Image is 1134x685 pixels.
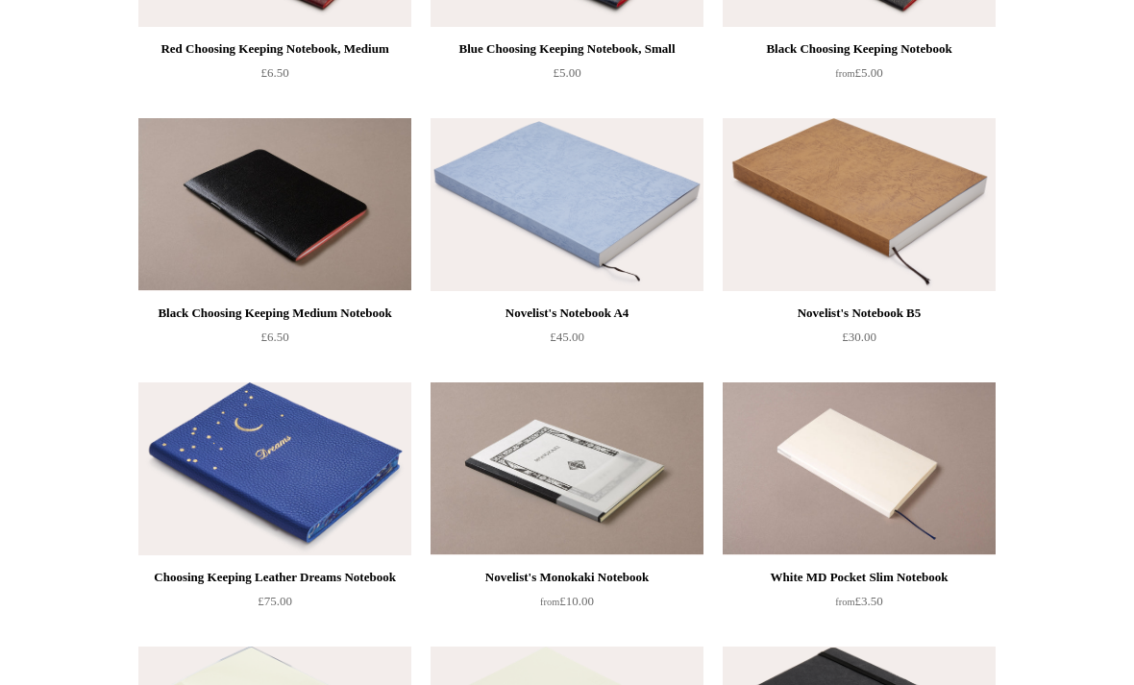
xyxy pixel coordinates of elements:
[835,68,854,79] span: from
[435,566,699,589] div: Novelist's Monokaki Notebook
[550,330,584,344] span: £45.00
[431,302,703,380] a: Novelist's Notebook A4 £45.00
[138,37,411,116] a: Red Choosing Keeping Notebook, Medium £6.50
[138,566,411,645] a: Choosing Keeping Leather Dreams Notebook £75.00
[835,65,882,80] span: £5.00
[842,330,876,344] span: £30.00
[431,382,703,555] img: Novelist's Monokaki Notebook
[723,382,996,555] img: White MD Pocket Slim Notebook
[553,65,580,80] span: £5.00
[540,594,594,608] span: £10.00
[723,118,996,291] a: Novelist's Notebook B5 Novelist's Notebook B5
[723,302,996,380] a: Novelist's Notebook B5 £30.00
[431,118,703,291] a: Novelist's Notebook A4 Novelist's Notebook A4
[260,330,288,344] span: £6.50
[723,118,996,291] img: Novelist's Notebook B5
[727,566,991,589] div: White MD Pocket Slim Notebook
[435,302,699,325] div: Novelist's Notebook A4
[727,37,991,61] div: Black Choosing Keeping Notebook
[138,118,411,291] img: Black Choosing Keeping Medium Notebook
[143,302,407,325] div: Black Choosing Keeping Medium Notebook
[723,382,996,555] a: White MD Pocket Slim Notebook White MD Pocket Slim Notebook
[723,37,996,116] a: Black Choosing Keeping Notebook from£5.00
[138,118,411,291] a: Black Choosing Keeping Medium Notebook Black Choosing Keeping Medium Notebook
[431,118,703,291] img: Novelist's Notebook A4
[727,302,991,325] div: Novelist's Notebook B5
[258,594,292,608] span: £75.00
[138,382,411,555] img: Choosing Keeping Leather Dreams Notebook
[835,597,854,607] span: from
[260,65,288,80] span: £6.50
[138,382,411,555] a: Choosing Keeping Leather Dreams Notebook Choosing Keeping Leather Dreams Notebook
[431,37,703,116] a: Blue Choosing Keeping Notebook, Small £5.00
[431,382,703,555] a: Novelist's Monokaki Notebook Novelist's Monokaki Notebook
[723,566,996,645] a: White MD Pocket Slim Notebook from£3.50
[143,37,407,61] div: Red Choosing Keeping Notebook, Medium
[431,566,703,645] a: Novelist's Monokaki Notebook from£10.00
[540,597,559,607] span: from
[143,566,407,589] div: Choosing Keeping Leather Dreams Notebook
[138,302,411,380] a: Black Choosing Keeping Medium Notebook £6.50
[435,37,699,61] div: Blue Choosing Keeping Notebook, Small
[835,594,882,608] span: £3.50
